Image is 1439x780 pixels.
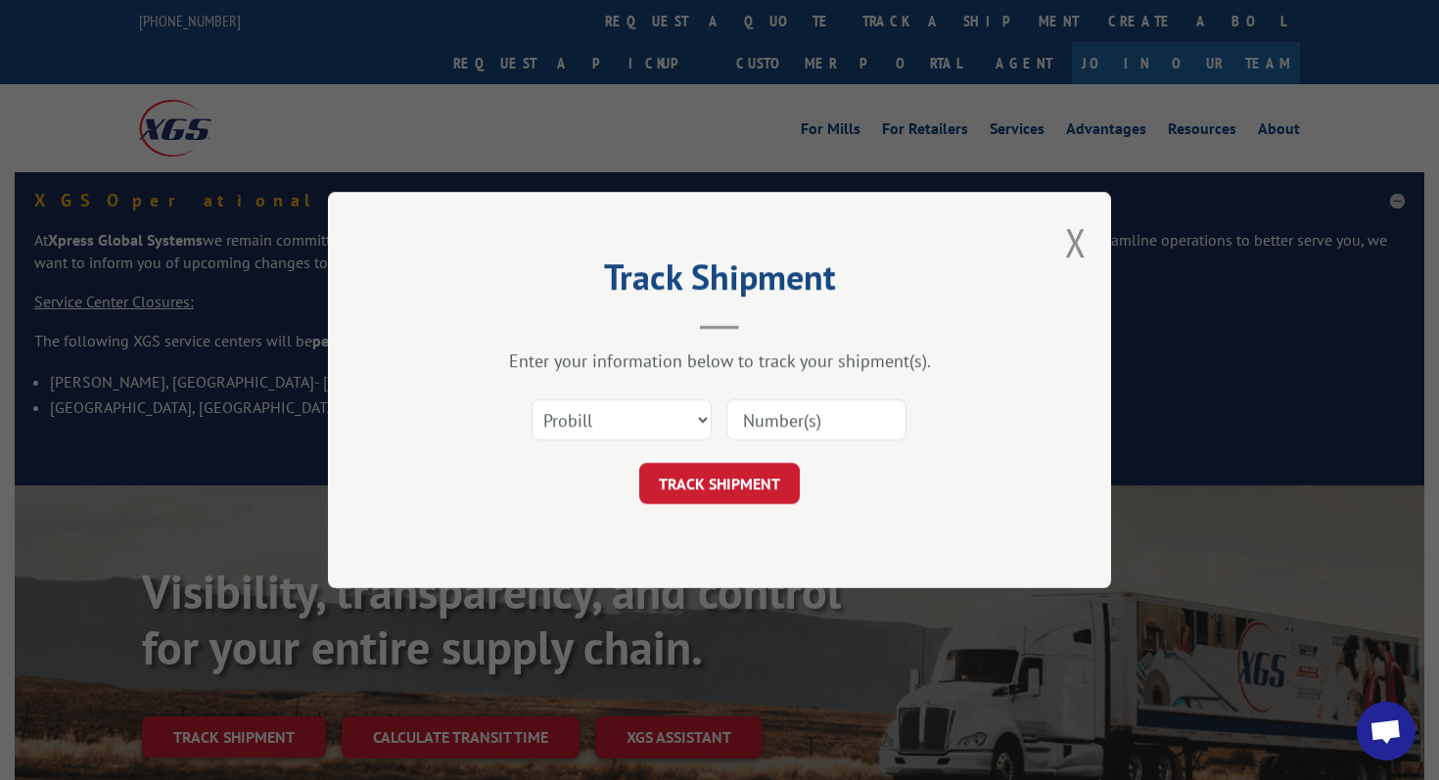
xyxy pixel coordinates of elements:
[426,263,1013,300] h2: Track Shipment
[726,399,906,440] input: Number(s)
[639,463,800,504] button: TRACK SHIPMENT
[1065,216,1087,268] button: Close modal
[1357,702,1416,760] a: Open chat
[426,349,1013,372] div: Enter your information below to track your shipment(s).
